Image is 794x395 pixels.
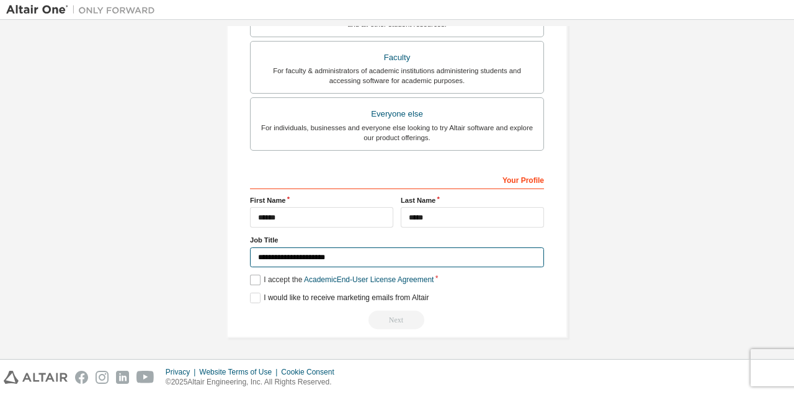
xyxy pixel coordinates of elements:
[250,169,544,189] div: Your Profile
[250,293,429,303] label: I would like to receive marketing emails from Altair
[4,371,68,384] img: altair_logo.svg
[401,195,544,205] label: Last Name
[116,371,129,384] img: linkedin.svg
[6,4,161,16] img: Altair One
[258,123,536,143] div: For individuals, businesses and everyone else looking to try Altair software and explore our prod...
[258,105,536,123] div: Everyone else
[96,371,109,384] img: instagram.svg
[199,367,281,377] div: Website Terms of Use
[250,235,544,245] label: Job Title
[250,311,544,329] div: Read and acccept EULA to continue
[281,367,341,377] div: Cookie Consent
[250,195,393,205] label: First Name
[136,371,154,384] img: youtube.svg
[250,275,434,285] label: I accept the
[258,49,536,66] div: Faculty
[166,377,342,388] p: © 2025 Altair Engineering, Inc. All Rights Reserved.
[304,275,434,284] a: Academic End-User License Agreement
[166,367,199,377] div: Privacy
[258,66,536,86] div: For faculty & administrators of academic institutions administering students and accessing softwa...
[75,371,88,384] img: facebook.svg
